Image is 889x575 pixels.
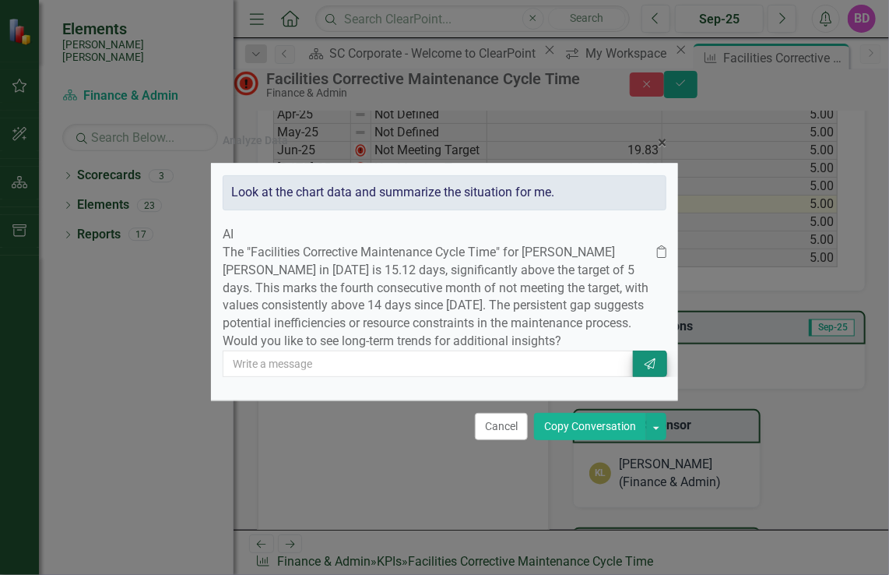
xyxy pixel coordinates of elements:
span: × [658,133,666,152]
div: AI [223,226,666,244]
button: Copy Conversation [534,413,646,440]
button: Cancel [475,413,528,440]
div: Look at the chart data and summarize the situation for me. [223,175,666,210]
p: The "Facilities Corrective Maintenance Cycle Time" for [PERSON_NAME] [PERSON_NAME] in [DATE] is 1... [223,244,657,351]
div: Analyze Data [223,135,288,146]
input: Write a message [223,351,634,377]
